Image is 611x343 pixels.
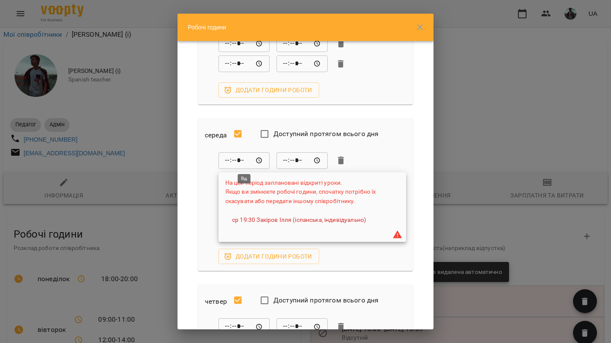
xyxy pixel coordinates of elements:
div: Робочі години [177,14,434,41]
div: До [276,152,328,169]
div: До [276,318,328,335]
button: Видалити [335,58,347,70]
span: Доступний протягом всього дня [273,295,378,305]
div: До [276,35,328,52]
span: На цей період заплановані відкриті уроки. Якщо ви змінюєте робочі години, спочатку потрібно їх ск... [225,179,376,204]
button: Видалити [335,37,347,50]
span: Доступний протягом всього дня [273,129,378,139]
div: Від [218,35,270,52]
div: Від [218,55,270,73]
h6: четвер [205,296,227,308]
span: Додати години роботи [225,251,312,262]
button: Видалити [335,154,347,167]
span: Додати години роботи [225,85,312,95]
button: Додати години роботи [218,249,319,264]
a: ср 19:30 Закіров Ілля (іспанська, індивідуально) [232,216,366,224]
div: Від [218,318,270,335]
div: До [276,55,328,73]
button: Видалити [335,320,347,333]
button: Додати години роботи [218,82,319,98]
h6: середа [205,129,227,141]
